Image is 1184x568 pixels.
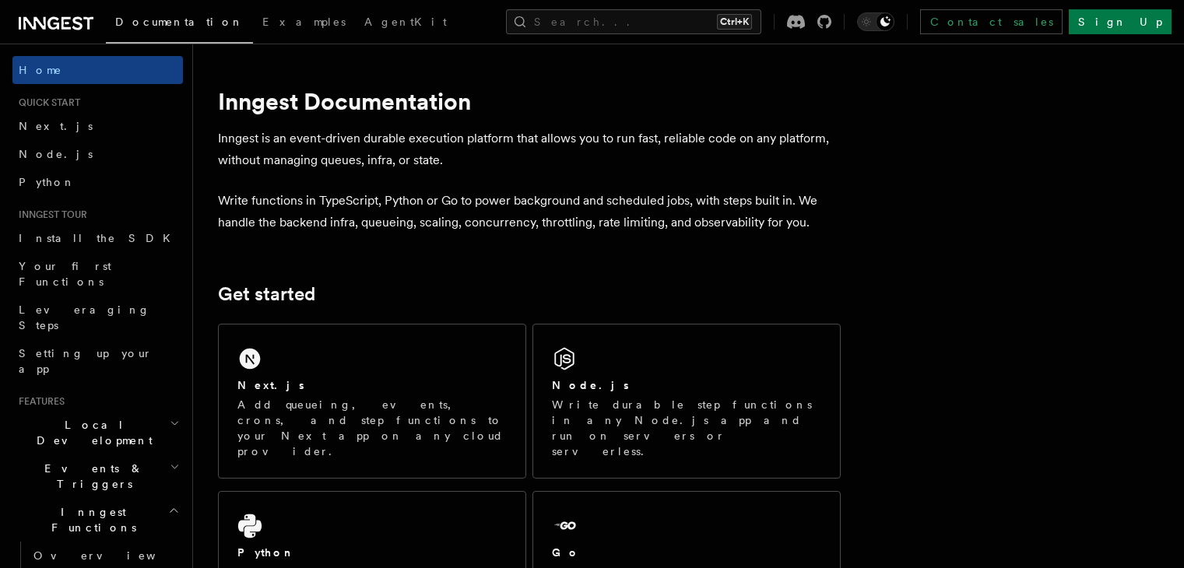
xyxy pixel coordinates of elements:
[532,324,841,479] a: Node.jsWrite durable step functions in any Node.js app and run on servers or serverless.
[253,5,355,42] a: Examples
[19,62,62,78] span: Home
[12,209,87,221] span: Inngest tour
[1069,9,1172,34] a: Sign Up
[218,324,526,479] a: Next.jsAdd queueing, events, crons, and step functions to your Next app on any cloud provider.
[19,176,76,188] span: Python
[12,395,65,408] span: Features
[33,549,194,562] span: Overview
[19,148,93,160] span: Node.js
[355,5,456,42] a: AgentKit
[115,16,244,28] span: Documentation
[237,545,295,560] h2: Python
[12,498,183,542] button: Inngest Functions
[552,397,821,459] p: Write durable step functions in any Node.js app and run on servers or serverless.
[218,190,841,233] p: Write functions in TypeScript, Python or Go to power background and scheduled jobs, with steps bu...
[12,252,183,296] a: Your first Functions
[717,14,752,30] kbd: Ctrl+K
[12,417,170,448] span: Local Development
[106,5,253,44] a: Documentation
[12,96,80,109] span: Quick start
[552,545,580,560] h2: Go
[506,9,761,34] button: Search...Ctrl+K
[12,339,183,383] a: Setting up your app
[262,16,346,28] span: Examples
[12,140,183,168] a: Node.js
[19,120,93,132] span: Next.js
[857,12,894,31] button: Toggle dark mode
[218,128,841,171] p: Inngest is an event-driven durable execution platform that allows you to run fast, reliable code ...
[12,56,183,84] a: Home
[19,260,111,288] span: Your first Functions
[12,461,170,492] span: Events & Triggers
[19,347,153,375] span: Setting up your app
[237,377,304,393] h2: Next.js
[12,504,168,535] span: Inngest Functions
[218,283,315,305] a: Get started
[12,411,183,454] button: Local Development
[218,87,841,115] h1: Inngest Documentation
[12,168,183,196] a: Python
[364,16,447,28] span: AgentKit
[552,377,629,393] h2: Node.js
[19,303,150,331] span: Leveraging Steps
[12,454,183,498] button: Events & Triggers
[12,296,183,339] a: Leveraging Steps
[237,397,507,459] p: Add queueing, events, crons, and step functions to your Next app on any cloud provider.
[12,112,183,140] a: Next.js
[920,9,1063,34] a: Contact sales
[12,224,183,252] a: Install the SDK
[19,232,180,244] span: Install the SDK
